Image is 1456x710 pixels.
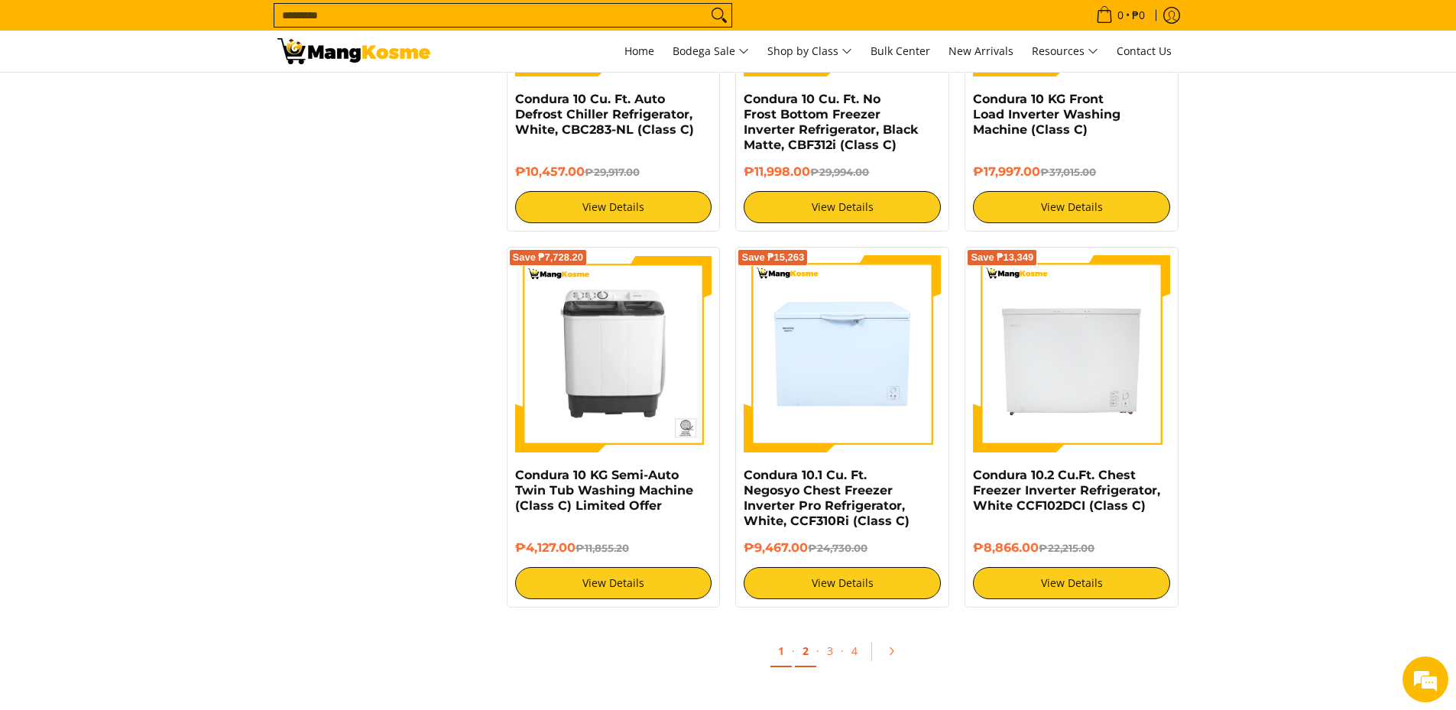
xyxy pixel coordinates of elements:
span: We are offline. Please leave us a message. [32,193,267,347]
a: Home [617,31,662,72]
h6: ₱9,467.00 [744,540,941,556]
h6: ₱8,866.00 [973,540,1170,556]
h6: ₱11,998.00 [744,164,941,180]
span: Save ₱13,349 [971,253,1033,262]
a: View Details [973,567,1170,599]
span: • [1091,7,1150,24]
a: 1 [770,636,792,667]
a: Condura 10 Cu. Ft. No Frost Bottom Freezer Inverter Refrigerator, Black Matte, CBF312i (Class C) [744,92,918,152]
span: Save ₱15,263 [741,253,804,262]
a: View Details [515,567,712,599]
a: 3 [819,636,841,666]
span: Save ₱7,728.20 [513,253,584,262]
span: ₱0 [1130,10,1147,21]
h6: ₱4,127.00 [515,540,712,556]
ul: Pagination [499,631,1187,679]
del: ₱29,994.00 [810,166,869,178]
img: condura-semi-automatic-10-kilos-twin-tub-washing-machine-front-view-class-c-mang-kosme [515,255,712,452]
a: Contact Us [1109,31,1179,72]
span: New Arrivals [949,44,1013,58]
span: Shop by Class [767,42,852,61]
img: Condura 10.1 Cu. Ft. Negosyo Chest Freezer Inverter Pro Refrigerator, White, CCF310Ri (Class C) [744,255,941,452]
a: 4 [844,636,865,666]
h6: ₱17,997.00 [973,164,1170,180]
span: Bulk Center [871,44,930,58]
a: Condura 10 KG Front Load Inverter Washing Machine (Class C) [973,92,1120,137]
img: Class C Home &amp; Business Appliances: Up to 70% Off l Mang Kosme [277,38,430,64]
a: Condura 10.2 Cu.Ft. Chest Freezer Inverter Refrigerator, White CCF102DCI (Class C) [973,468,1160,513]
span: Home [624,44,654,58]
span: Resources [1032,42,1098,61]
a: View Details [744,191,941,223]
span: · [816,644,819,658]
em: Submit [224,471,277,491]
del: ₱22,215.00 [1039,542,1094,554]
nav: Main Menu [446,31,1179,72]
del: ₱11,855.20 [576,542,629,554]
a: View Details [515,191,712,223]
a: Condura 10 KG Semi-Auto Twin Tub Washing Machine (Class C) Limited Offer [515,468,693,513]
img: Condura 10.2 Cu.Ft. Chest Freezer Inverter Refrigerator, White CCF102DCI (Class C) [973,255,1170,452]
a: Condura 10.1 Cu. Ft. Negosyo Chest Freezer Inverter Pro Refrigerator, White, CCF310Ri (Class C) [744,468,910,528]
a: Bodega Sale [665,31,757,72]
a: Bulk Center [863,31,938,72]
a: Shop by Class [760,31,860,72]
span: Bodega Sale [673,42,749,61]
button: Search [707,4,731,27]
h6: ₱10,457.00 [515,164,712,180]
span: Contact Us [1117,44,1172,58]
div: Leave a message [79,86,257,105]
a: View Details [744,567,941,599]
span: 0 [1115,10,1126,21]
a: New Arrivals [941,31,1021,72]
del: ₱37,015.00 [1040,166,1096,178]
textarea: Type your message and click 'Submit' [8,417,291,471]
span: · [841,644,844,658]
div: Minimize live chat window [251,8,287,44]
a: Condura 10 Cu. Ft. Auto Defrost Chiller Refrigerator, White, CBC283-NL (Class C) [515,92,694,137]
a: View Details [973,191,1170,223]
span: · [792,644,795,658]
del: ₱29,917.00 [585,166,640,178]
a: Resources [1024,31,1106,72]
del: ₱24,730.00 [808,542,867,554]
a: 2 [795,636,816,667]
